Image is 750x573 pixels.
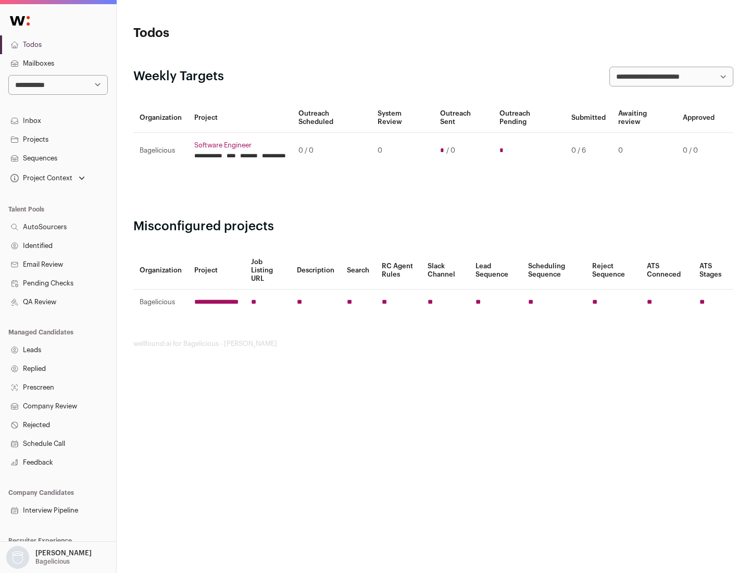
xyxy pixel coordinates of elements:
[188,252,245,290] th: Project
[565,133,612,169] td: 0 / 6
[677,103,721,133] th: Approved
[371,133,433,169] td: 0
[133,103,188,133] th: Organization
[133,290,188,315] td: Bagelicious
[341,252,376,290] th: Search
[641,252,693,290] th: ATS Conneced
[4,546,94,569] button: Open dropdown
[133,25,333,42] h1: Todos
[612,133,677,169] td: 0
[292,103,371,133] th: Outreach Scheduled
[469,252,522,290] th: Lead Sequence
[133,68,224,85] h2: Weekly Targets
[133,340,733,348] footer: wellfound:ai for Bagelicious - [PERSON_NAME]
[522,252,586,290] th: Scheduling Sequence
[35,557,70,566] p: Bagelicious
[188,103,292,133] th: Project
[133,252,188,290] th: Organization
[245,252,291,290] th: Job Listing URL
[133,218,733,235] h2: Misconfigured projects
[421,252,469,290] th: Slack Channel
[677,133,721,169] td: 0 / 0
[586,252,641,290] th: Reject Sequence
[8,171,87,185] button: Open dropdown
[133,133,188,169] td: Bagelicious
[194,141,286,150] a: Software Engineer
[612,103,677,133] th: Awaiting review
[371,103,433,133] th: System Review
[693,252,733,290] th: ATS Stages
[446,146,455,155] span: / 0
[292,133,371,169] td: 0 / 0
[35,549,92,557] p: [PERSON_NAME]
[4,10,35,31] img: Wellfound
[376,252,421,290] th: RC Agent Rules
[434,103,494,133] th: Outreach Sent
[8,174,72,182] div: Project Context
[291,252,341,290] th: Description
[565,103,612,133] th: Submitted
[6,546,29,569] img: nopic.png
[493,103,565,133] th: Outreach Pending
